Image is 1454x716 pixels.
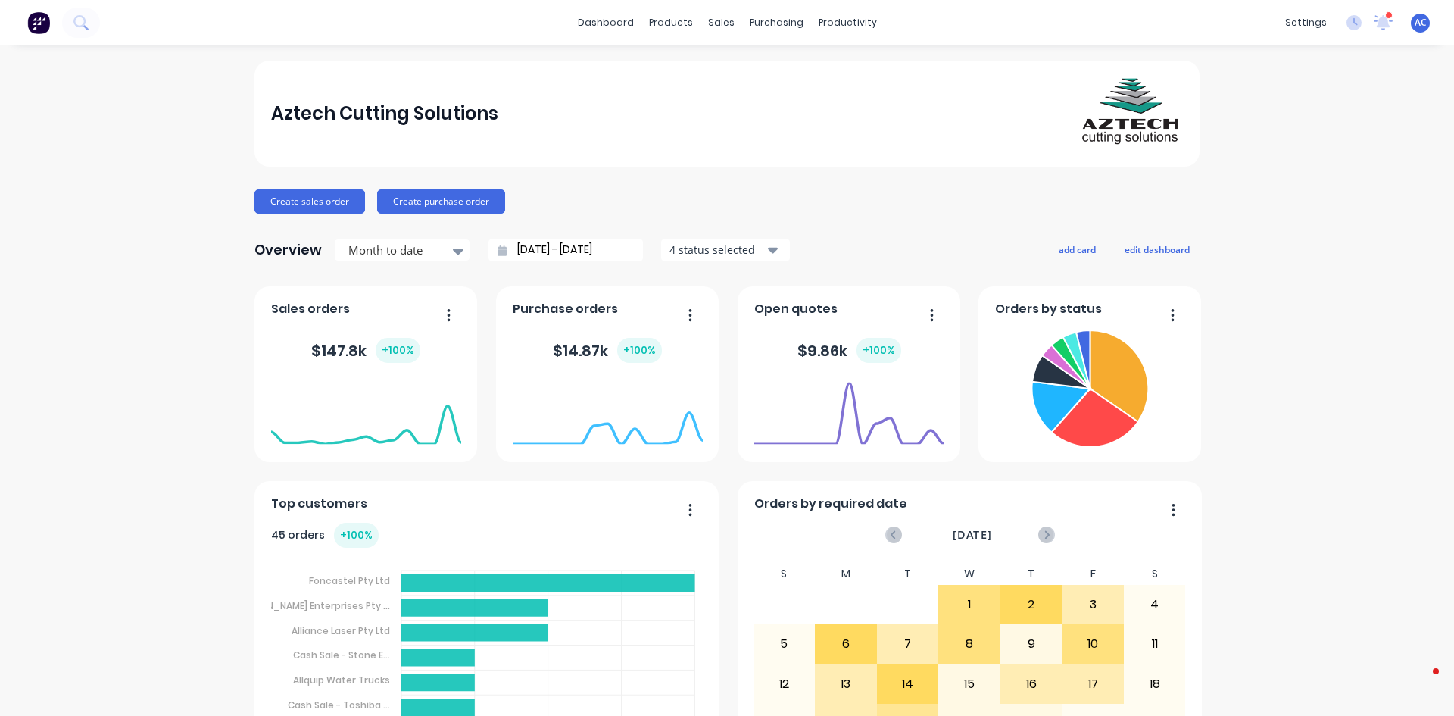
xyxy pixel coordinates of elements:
a: dashboard [570,11,641,34]
span: AC [1415,16,1427,30]
div: Aztech Cutting Solutions [271,98,498,129]
div: 10 [1062,625,1123,663]
span: [DATE] [953,527,992,543]
div: 1 [939,586,1000,624]
div: 11 [1125,625,1185,663]
div: sales [700,11,742,34]
div: + 100 % [617,338,662,363]
div: $ 14.87k [553,338,662,363]
div: 14 [878,665,938,703]
div: productivity [811,11,885,34]
button: Create sales order [254,189,365,214]
div: 3 [1062,586,1123,624]
div: + 100 % [376,338,420,363]
span: Sales orders [271,300,350,318]
div: $ 147.8k [311,338,420,363]
div: 45 orders [271,523,379,548]
span: Purchase orders [513,300,618,318]
span: Orders by status [995,300,1102,318]
div: W [938,563,1000,585]
div: + 100 % [334,523,379,548]
div: S [1124,563,1186,585]
button: add card [1049,239,1106,259]
div: 9 [1001,625,1062,663]
div: 5 [754,625,815,663]
div: 16 [1001,665,1062,703]
img: Aztech Cutting Solutions [1077,61,1183,167]
div: products [641,11,700,34]
div: $ 9.86k [797,338,901,363]
div: 18 [1125,665,1185,703]
div: 17 [1062,665,1123,703]
div: T [1000,563,1062,585]
div: Overview [254,235,322,265]
div: + 100 % [856,338,901,363]
tspan: Alliance Laser Pty Ltd [292,624,390,636]
div: 4 [1125,586,1185,624]
button: Create purchase order [377,189,505,214]
img: Factory [27,11,50,34]
div: F [1062,563,1124,585]
div: 4 status selected [669,242,765,258]
div: T [877,563,939,585]
div: settings [1278,11,1334,34]
tspan: Foncastel Pty Ltd [309,574,390,587]
div: purchasing [742,11,811,34]
div: S [754,563,816,585]
button: edit dashboard [1115,239,1200,259]
div: 7 [878,625,938,663]
button: 4 status selected [661,239,790,261]
div: M [815,563,877,585]
div: 2 [1001,586,1062,624]
tspan: [PERSON_NAME] Enterprises Pty ... [236,599,390,612]
div: 13 [816,665,876,703]
div: 6 [816,625,876,663]
div: 15 [939,665,1000,703]
div: 8 [939,625,1000,663]
div: 12 [754,665,815,703]
tspan: Cash Sale - Stone E... [293,649,390,661]
tspan: Cash Sale - Toshiba ... [288,699,390,711]
tspan: Allquip Water Trucks [293,674,390,686]
span: Open quotes [754,300,838,318]
iframe: Intercom live chat [1403,664,1439,701]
